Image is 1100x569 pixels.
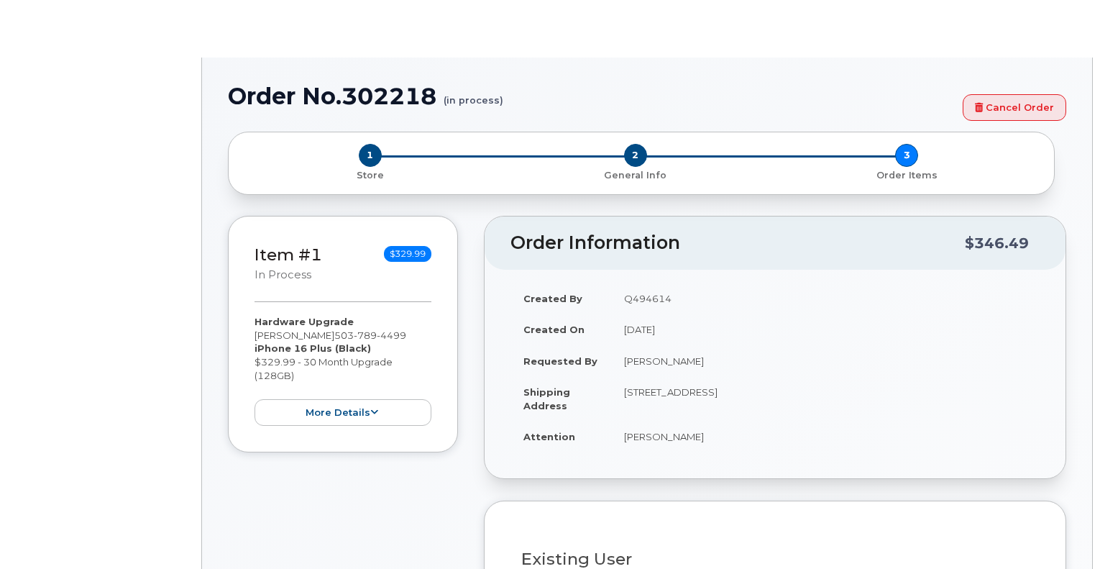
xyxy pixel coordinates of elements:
small: in process [255,268,311,281]
h3: Existing User [521,550,1029,568]
h2: Order Information [510,233,965,253]
span: 789 [354,329,377,341]
button: more details [255,399,431,426]
td: [PERSON_NAME] [611,421,1040,452]
div: [PERSON_NAME] $329.99 - 30 Month Upgrade (128GB) [255,315,431,426]
strong: Created On [523,324,585,335]
a: Item #1 [255,245,322,265]
strong: Hardware Upgrade [255,316,354,327]
h1: Order No.302218 [228,83,955,109]
a: 2 General Info [500,167,771,182]
small: (in process) [444,83,503,106]
div: $346.49 [965,229,1029,257]
td: [DATE] [611,314,1040,345]
span: $329.99 [384,246,431,262]
strong: Created By [523,293,582,304]
span: 4499 [377,329,406,341]
strong: Shipping Address [523,386,570,411]
p: Store [246,169,494,182]
span: 1 [359,144,382,167]
td: [PERSON_NAME] [611,345,1040,377]
span: 2 [624,144,647,167]
p: General Info [505,169,765,182]
span: 503 [334,329,406,341]
td: [STREET_ADDRESS] [611,376,1040,421]
strong: Attention [523,431,575,442]
strong: iPhone 16 Plus (Black) [255,342,371,354]
a: 1 Store [240,167,500,182]
a: Cancel Order [963,94,1066,121]
td: Q494614 [611,283,1040,314]
strong: Requested By [523,355,597,367]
